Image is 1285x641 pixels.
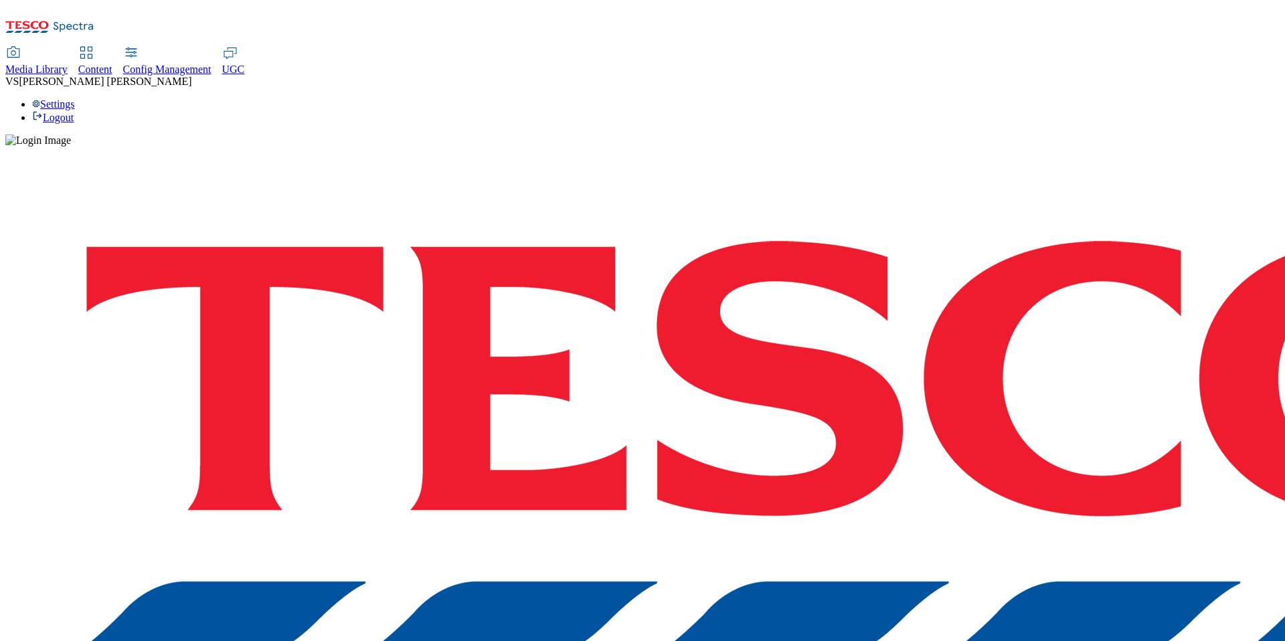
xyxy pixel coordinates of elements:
[5,64,68,75] span: Media Library
[222,64,245,75] span: UGC
[78,48,112,76] a: Content
[222,48,245,76] a: UGC
[32,112,74,123] a: Logout
[5,134,71,147] img: Login Image
[123,64,211,75] span: Config Management
[123,48,211,76] a: Config Management
[19,76,191,87] span: [PERSON_NAME] [PERSON_NAME]
[78,64,112,75] span: Content
[32,98,75,110] a: Settings
[5,76,19,87] span: VS
[5,48,68,76] a: Media Library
